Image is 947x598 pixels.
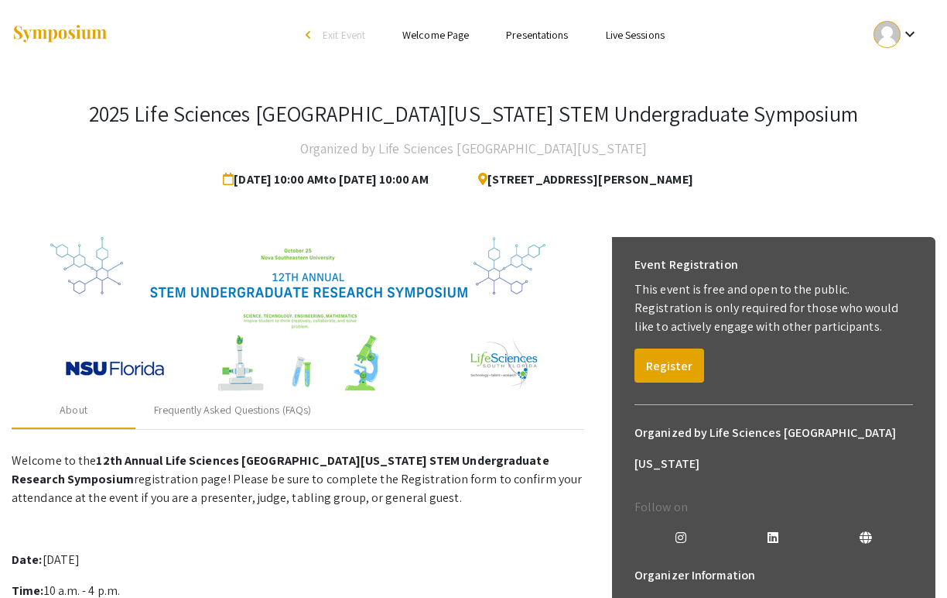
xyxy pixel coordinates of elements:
img: 32153a09-f8cb-4114-bf27-cfb6bc84fc69.png [50,237,545,392]
iframe: Chat [881,528,935,586]
strong: 12th Annual Life Sciences [GEOGRAPHIC_DATA][US_STATE] STEM Undergraduate Research Symposium [12,452,549,487]
mat-icon: Expand account dropdown [901,25,919,43]
a: Presentations [506,28,568,42]
p: This event is free and open to the public. Registration is only required for those who would like... [634,280,913,336]
span: [DATE] 10:00 AM to [DATE] 10:00 AM [223,164,434,195]
h6: Organizer Information [634,560,913,591]
h4: Organized by Life Sciences [GEOGRAPHIC_DATA][US_STATE] [300,133,647,164]
div: Frequently Asked Questions (FAQs) [154,402,311,418]
a: Welcome Page [402,28,469,42]
span: [STREET_ADDRESS][PERSON_NAME] [466,164,693,195]
button: Expand account dropdown [857,17,935,52]
div: arrow_back_ios [306,30,315,40]
span: Exit Event [323,28,365,42]
p: [DATE] [12,551,584,569]
h3: 2025 Life Sciences [GEOGRAPHIC_DATA][US_STATE] STEM Undergraduate Symposium [89,101,859,127]
p: Follow on [634,498,913,517]
p: Welcome to the registration page! Please be sure to complete the Registration form to confirm you... [12,452,584,507]
button: Register [634,349,704,383]
h6: Organized by Life Sciences [GEOGRAPHIC_DATA][US_STATE] [634,418,913,479]
a: Live Sessions [606,28,665,42]
div: About [60,402,87,418]
h6: Event Registration [634,249,738,280]
img: Symposium by ForagerOne [12,24,108,45]
strong: Date: [12,552,43,568]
